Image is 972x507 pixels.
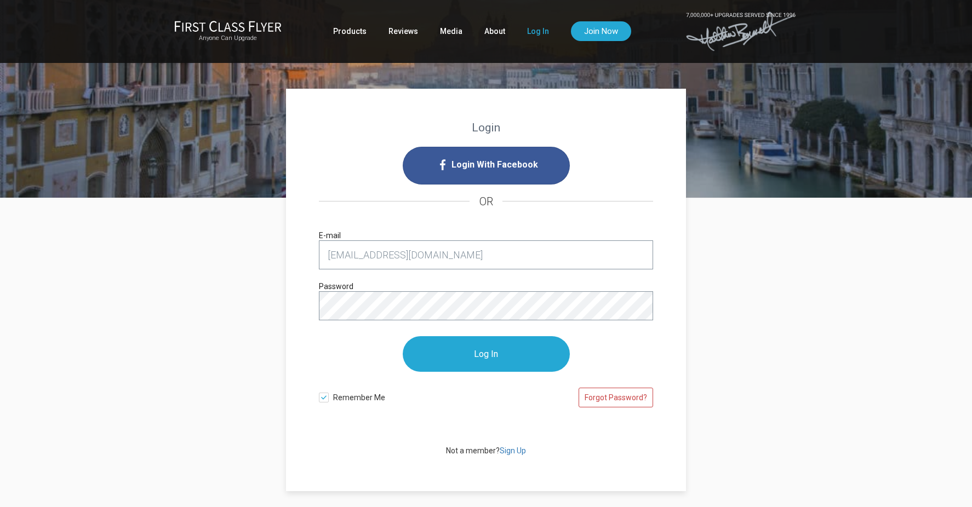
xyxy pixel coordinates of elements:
[484,21,505,41] a: About
[403,336,570,372] input: Log In
[527,21,549,41] a: Log In
[440,21,462,41] a: Media
[333,387,486,404] span: Remember Me
[446,446,526,455] span: Not a member?
[319,280,353,292] label: Password
[174,20,282,42] a: First Class FlyerAnyone Can Upgrade
[174,20,282,32] img: First Class Flyer
[571,21,631,41] a: Join Now
[319,185,653,218] h4: OR
[472,121,500,134] strong: Login
[319,229,341,241] label: E-mail
[174,34,282,42] small: Anyone Can Upgrade
[388,21,418,41] a: Reviews
[403,147,570,185] i: Login with Facebook
[333,21,367,41] a: Products
[500,446,526,455] a: Sign Up
[579,388,653,407] a: Forgot Password?
[451,156,538,174] span: Login With Facebook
